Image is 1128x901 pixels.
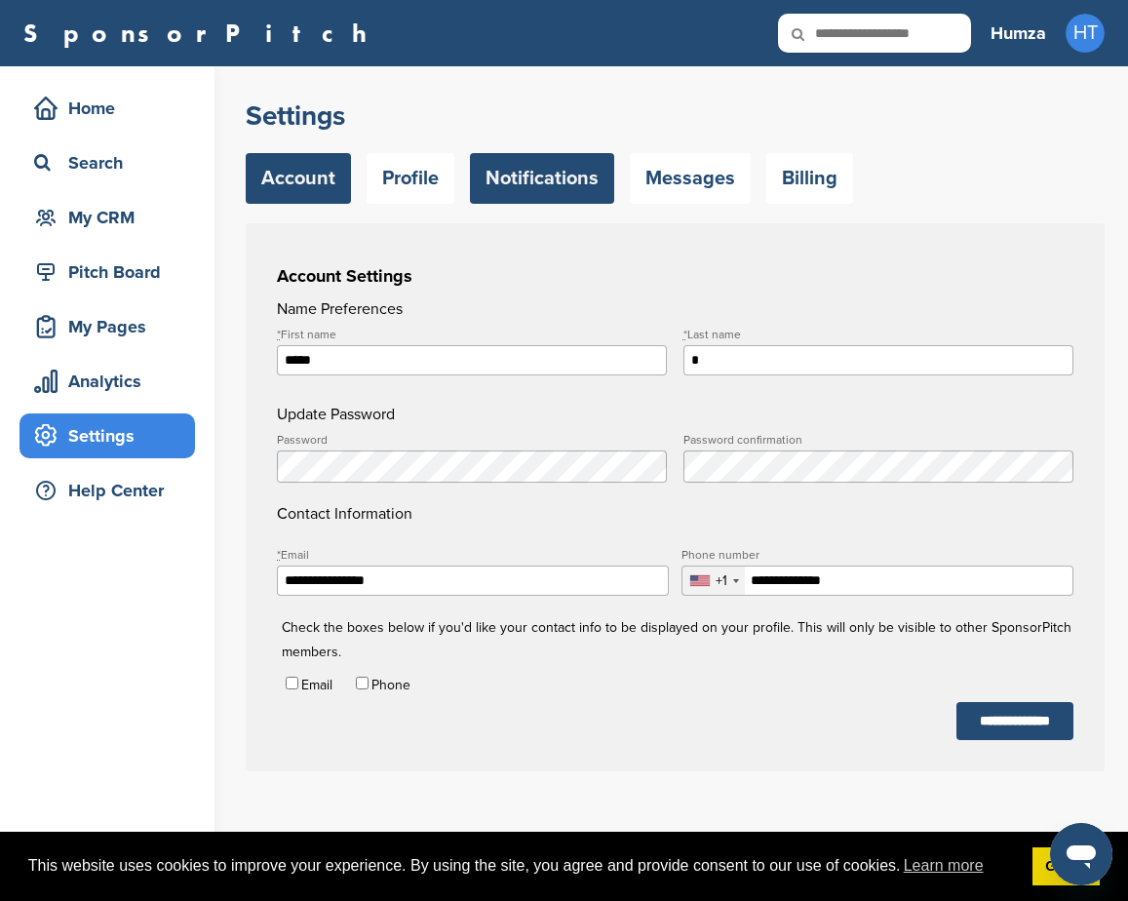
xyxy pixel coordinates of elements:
h4: Update Password [277,403,1073,426]
div: Search [29,145,195,180]
a: Pitch Board [19,250,195,294]
a: Humza [991,12,1046,55]
a: SponsorPitch [23,20,379,46]
label: Password [277,434,667,446]
a: Billing [766,153,853,204]
label: First name [277,329,667,340]
label: Phone [371,677,410,693]
h4: Contact Information [277,434,1073,526]
iframe: Button to launch messaging window [1050,823,1112,885]
div: Settings [29,418,195,453]
div: Pitch Board [29,255,195,290]
a: Account [246,153,351,204]
h3: Humza [991,20,1046,47]
div: +1 [716,574,727,588]
a: dismiss cookie message [1032,847,1100,886]
a: Messages [630,153,751,204]
a: Notifications [470,153,614,204]
div: Home [29,91,195,126]
div: Analytics [29,364,195,399]
abbr: required [277,328,281,341]
label: Email [277,549,668,561]
a: Analytics [19,359,195,404]
a: learn more about cookies [901,851,987,881]
label: Password confirmation [683,434,1073,446]
label: Email [301,677,332,693]
a: My CRM [19,195,195,240]
a: Search [19,140,195,185]
abbr: required [683,328,687,341]
span: HT [1066,14,1105,53]
div: Help Center [29,473,195,508]
a: My Pages [19,304,195,349]
p: Check the boxes below if you'd like your contact info to be displayed on your profile. This will ... [282,549,1092,664]
label: Last name [683,329,1073,340]
div: My Pages [29,309,195,344]
a: Settings [19,413,195,458]
span: This website uses cookies to improve your experience. By using the site, you agree and provide co... [28,851,1017,881]
h2: Settings [246,98,1105,134]
div: My CRM [29,200,195,235]
a: Home [19,86,195,131]
abbr: required [277,548,281,562]
a: Help Center [19,468,195,513]
a: Profile [367,153,454,204]
label: Phone number [681,549,1072,561]
div: Selected country [682,567,745,595]
h4: Name Preferences [277,297,1073,321]
h3: Account Settings [277,262,1073,290]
